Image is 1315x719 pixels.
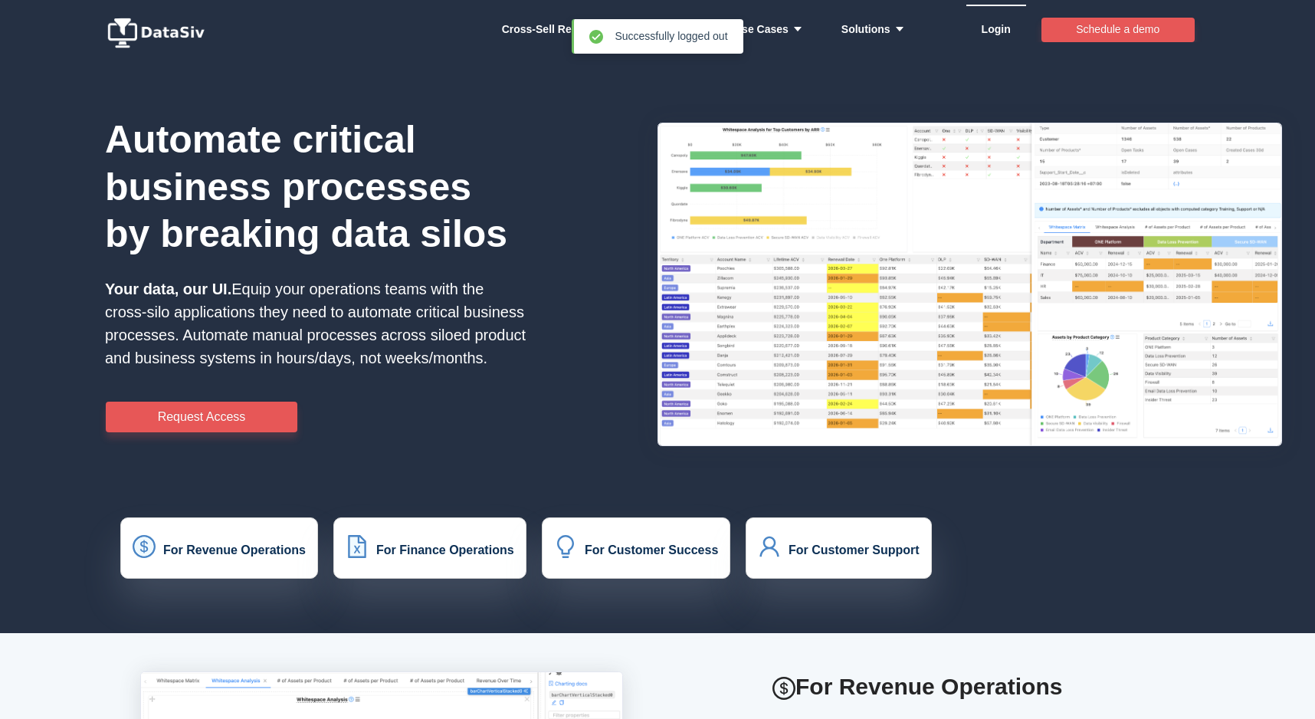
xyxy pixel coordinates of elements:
[734,23,811,35] strong: Use Cases
[105,281,526,366] span: Equip your operations teams with the cross-silo applications they need to automate critical busin...
[1041,18,1195,42] button: Schedule a demo
[789,24,803,34] i: icon: caret-down
[772,671,1175,703] h2: For Revenue Operations
[758,545,920,558] a: icon: userFor Customer Support
[772,677,795,700] i: icon: dollar
[554,545,718,558] a: icon: bulbFor Customer Success
[542,517,730,579] button: icon: bulbFor Customer Success
[346,545,514,558] a: icon: file-excelFor Finance Operations
[105,117,526,258] h1: Automate critical business processes by breaking data silos
[133,545,306,558] a: icon: dollarFor Revenue Operations
[633,6,703,52] a: Commissions
[120,517,318,579] button: icon: dollarFor Revenue Operations
[657,123,1282,446] img: HxQKbKb.png
[982,6,1011,52] a: Login
[333,517,526,579] button: icon: file-excelFor Finance Operations
[105,18,212,48] img: logo
[502,6,603,52] a: Whitespace
[890,24,905,34] i: icon: caret-down
[106,402,297,432] button: Request Access
[841,23,913,35] strong: Solutions
[105,281,231,297] strong: Your data, our UI.
[746,517,932,579] button: icon: userFor Customer Support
